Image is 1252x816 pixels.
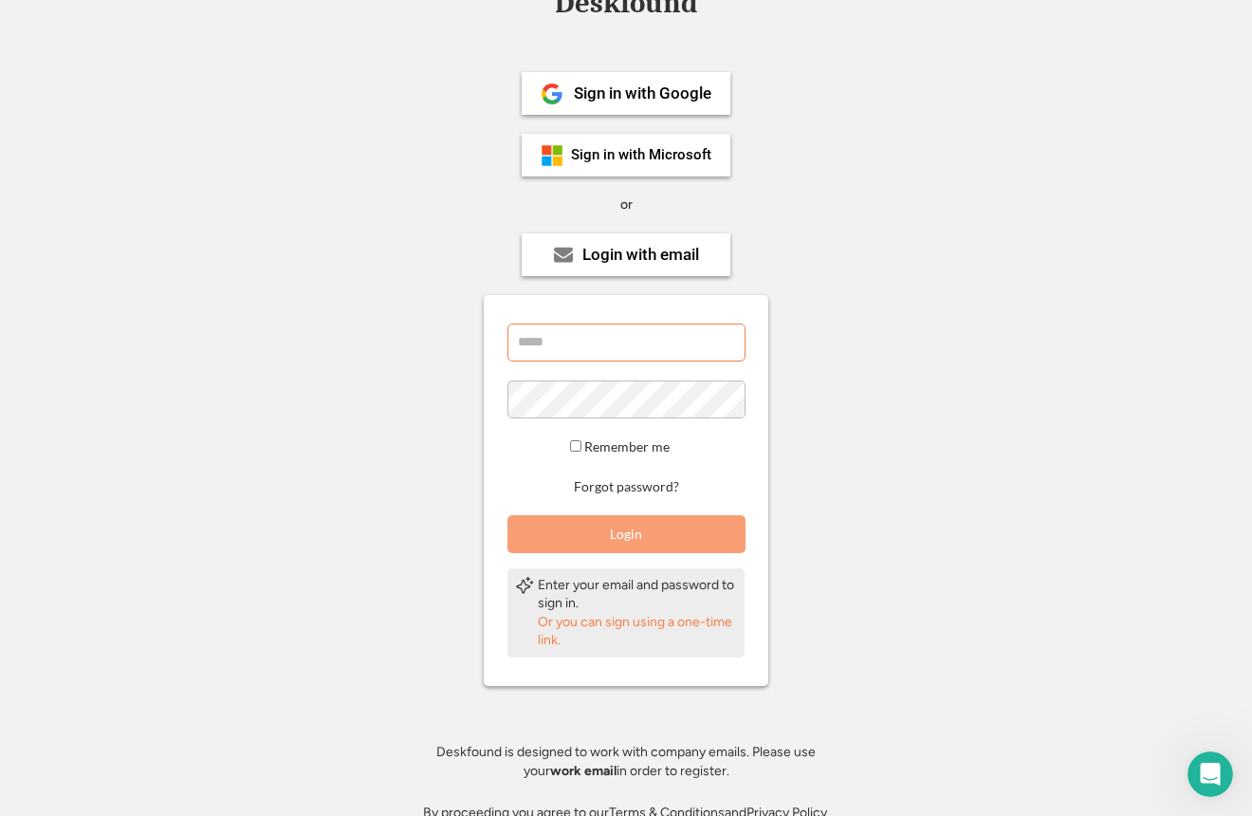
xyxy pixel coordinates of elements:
button: Login [507,515,746,553]
div: Enter your email and password to sign in. [538,576,737,613]
div: Sign in with Google [574,85,711,102]
div: Sign in with Microsoft [571,148,711,162]
div: Or you can sign using a one-time link. [538,613,737,650]
img: ms-symbollockup_mssymbol_19.png [541,144,563,167]
div: or [620,195,633,214]
iframe: Intercom live chat [1188,751,1233,797]
div: Login with email [582,247,699,263]
label: Remember me [584,438,670,454]
div: Deskfound is designed to work with company emails. Please use your in order to register. [413,743,839,780]
img: 1024px-Google__G__Logo.svg.png [541,83,563,105]
button: Forgot password? [571,478,682,496]
strong: work email [550,763,617,779]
